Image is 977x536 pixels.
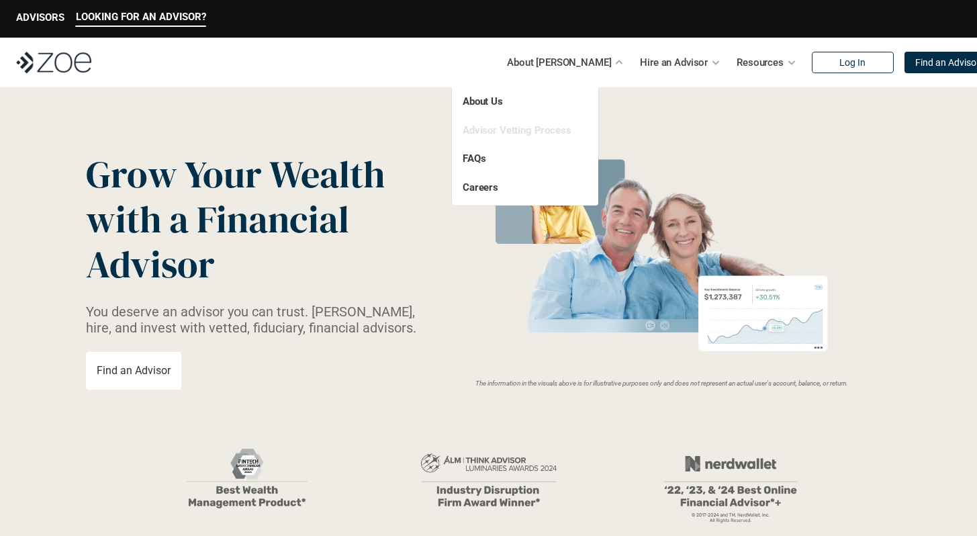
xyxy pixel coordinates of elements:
[86,193,357,290] span: with a Financial Advisor
[86,352,181,390] a: Find an Advisor
[640,52,708,73] p: Hire an Advisor
[737,52,784,73] p: Resources
[86,148,385,200] span: Grow Your Wealth
[16,11,64,24] p: ADVISORS
[463,152,485,165] a: FAQs
[463,124,571,136] a: Advisor Vetting Process
[97,364,171,377] p: Find an Advisor
[463,95,503,107] a: About Us
[475,379,848,387] em: The information in the visuals above is for illustrative purposes only and does not represent an ...
[463,181,498,193] a: Careers
[76,11,206,23] p: LOOKING FOR AN ADVISOR?
[812,52,894,73] a: Log In
[839,57,866,69] p: Log In
[86,304,432,336] p: You deserve an advisor you can trust. [PERSON_NAME], hire, and invest with vetted, fiduciary, fin...
[507,52,611,73] p: About [PERSON_NAME]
